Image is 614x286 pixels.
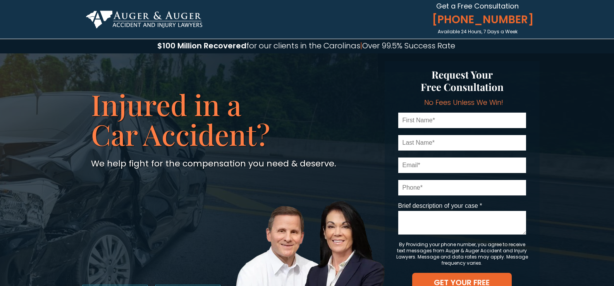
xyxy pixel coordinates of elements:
[398,202,482,209] span: Brief description of your case *
[91,85,270,153] span: Injured in a Car Accident?
[396,241,528,266] span: By Providing your phone number, you agree to receive text messages from Auger & Auger Accident an...
[432,68,493,81] span: Request Your
[157,40,246,51] span: $100 Million Recovered
[421,80,504,94] span: Free Consultation
[246,40,360,51] span: for our clients in the Carolinas
[436,1,519,11] span: Get a Free Consultation
[424,98,503,107] span: No Fees Unless We Win!
[86,10,202,28] img: Auger & Auger Accident and Injury Lawyers
[398,180,526,195] input: Phone*
[91,158,336,170] span: We help fight for the compensation you need & deserve.
[398,158,526,173] input: Email*
[398,135,526,151] input: Last Name*
[362,40,455,51] span: Over 99.5% Success Rate
[360,40,362,51] span: |
[398,113,526,128] input: First Name*
[438,28,518,35] span: Available 24 Hours, 7 Days a Week
[429,10,529,29] a: [PHONE_NUMBER]
[429,13,529,26] span: [PHONE_NUMBER]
